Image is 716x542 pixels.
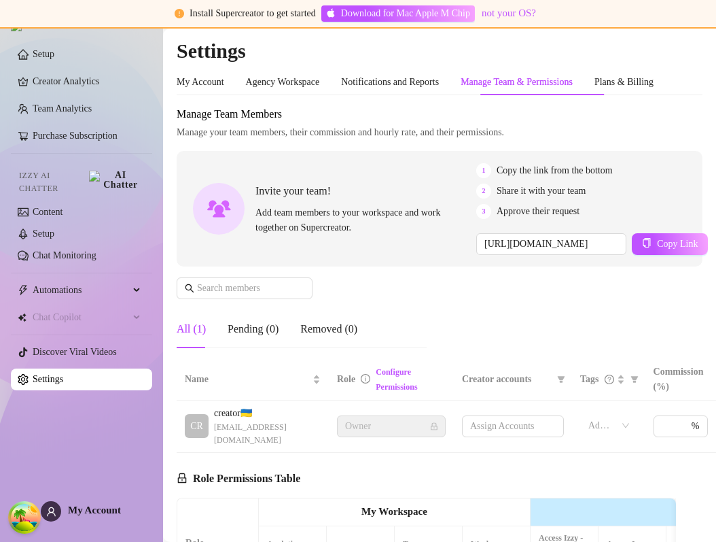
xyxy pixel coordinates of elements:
span: Name [185,372,310,387]
span: Creator accounts [462,372,552,387]
span: [EMAIL_ADDRESS][DOMAIN_NAME] [214,421,321,447]
a: Creator Analytics [33,71,141,92]
a: Chat Monitoring [33,250,96,260]
span: 2 [476,184,491,199]
span: info-circle [361,374,370,384]
div: Plans & Billing [594,75,654,90]
th: Commission (%) [645,359,716,401]
span: Add team members to your workspace and work together on Supercreator. [255,205,471,235]
span: Invite your team! [255,182,476,199]
span: search [185,284,194,293]
span: Owner [345,416,437,437]
a: Team Analytics [33,103,92,114]
span: Approve their request [497,204,579,219]
span: Manage Team Members [177,106,702,122]
div: Manage Team & Permissions [461,75,573,90]
div: Pending (0) [228,321,279,337]
a: Discover Viral Videos [33,347,117,357]
a: Settings [33,374,63,384]
span: Share it with your team [497,184,586,199]
span: filter [557,375,565,384]
span: creator 🇺🇦 [214,406,321,421]
h5: Role Permissions Table [177,471,300,487]
span: lock [430,422,438,430]
a: Setup [33,228,54,239]
span: apple [326,8,336,18]
a: Content [33,207,62,217]
span: 1 [476,163,491,178]
div: My Account [177,75,224,90]
button: Open Tanstack query devtools [11,504,38,531]
img: Chat Copilot [18,313,26,322]
span: copy [642,238,651,248]
span: Download for Mac Apple M Chip [341,6,470,21]
a: Download for Mac Apple M Chip [321,5,475,22]
span: filter [630,375,639,384]
span: lock [177,473,187,484]
span: Copy Link [657,239,698,250]
span: exclamation-circle [175,9,184,18]
span: Automations [33,280,129,301]
div: Notifications and Reports [341,75,439,90]
a: Purchase Subscription [33,131,118,141]
input: Search members [197,281,293,296]
span: question-circle [605,375,614,384]
span: Install Supercreator to get started [190,8,316,18]
span: 3 [476,204,491,219]
strong: My Workspace [361,506,427,517]
span: Role [337,374,355,384]
span: filter [628,369,641,390]
span: CR [190,419,203,434]
span: Tags [580,372,599,387]
span: user [46,507,56,517]
th: Name [177,359,329,401]
span: Manage your team members, their commission and hourly rate, and their permissions. [177,125,702,140]
div: Agency Workspace [246,75,320,90]
h2: Settings [177,38,702,64]
span: thunderbolt [18,285,29,296]
a: not your OS? [482,7,536,18]
button: Copy Link [632,233,708,255]
div: Removed (0) [300,321,357,337]
span: Chat Copilot [33,307,129,328]
span: Copy the link from the bottom [497,163,613,178]
img: AI Chatter [89,171,141,190]
span: Izzy AI Chatter [19,169,84,195]
div: All (1) [177,321,206,337]
span: filter [554,369,568,390]
a: Configure Permissions [376,367,417,392]
span: My Account [68,505,121,515]
a: Setup [33,49,54,59]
